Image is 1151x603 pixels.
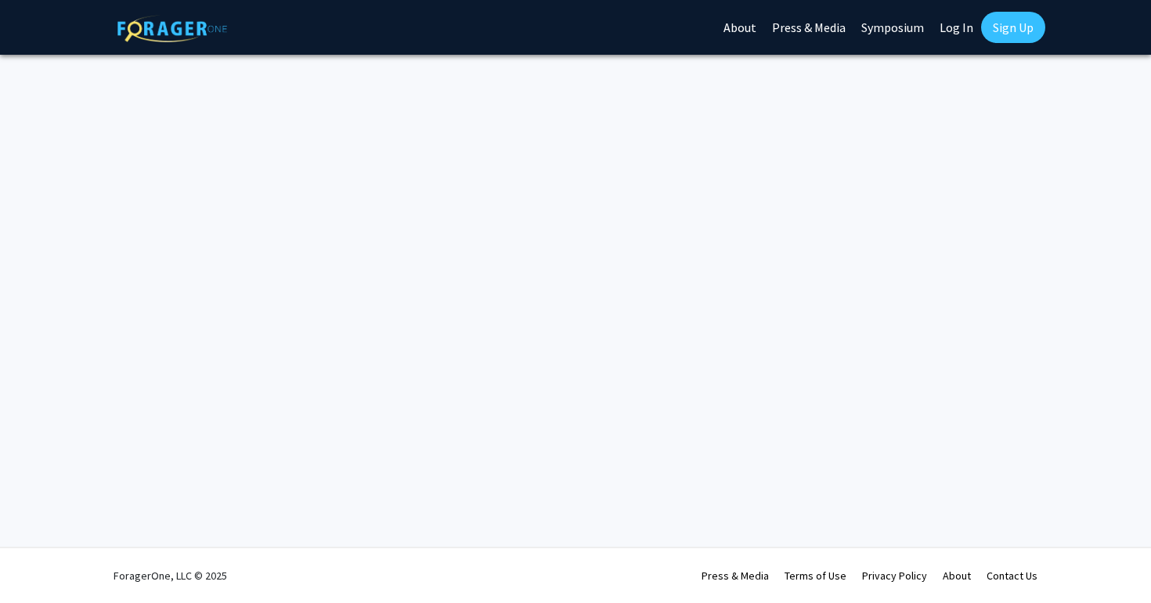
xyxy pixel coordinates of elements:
img: ForagerOne Logo [117,15,227,42]
a: About [943,569,971,583]
div: ForagerOne, LLC © 2025 [114,548,227,603]
a: Sign Up [981,12,1045,43]
a: Press & Media [702,569,769,583]
a: Privacy Policy [862,569,927,583]
a: Contact Us [987,569,1037,583]
a: Terms of Use [785,569,846,583]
